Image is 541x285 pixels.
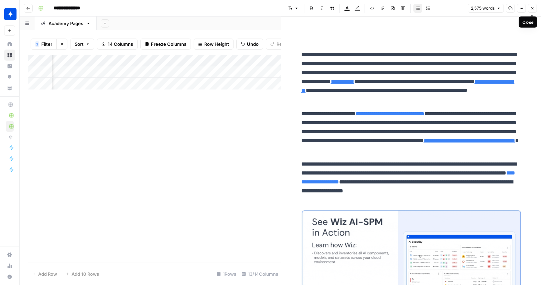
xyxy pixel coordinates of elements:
span: Redo [277,41,288,47]
a: Home [4,39,15,50]
span: Undo [247,41,259,47]
button: Sort [70,39,94,50]
button: 14 Columns [97,39,138,50]
div: 1 [35,41,39,47]
div: Academy Pages [48,20,83,27]
div: 13/14 Columns [239,268,281,279]
span: Freeze Columns [151,41,186,47]
span: 1 [36,41,38,47]
button: 1Filter [31,39,56,50]
button: 2,575 words [468,4,504,13]
button: Freeze Columns [140,39,191,50]
a: Insights [4,61,15,72]
a: Your Data [4,83,15,94]
div: Close [522,19,533,25]
span: Filter [41,41,52,47]
span: Row Height [204,41,229,47]
button: Redo [266,39,292,50]
a: Academy Pages [35,17,97,30]
button: Workspace: Wiz [4,6,15,23]
span: Add Row [38,271,57,277]
button: Undo [236,39,263,50]
button: Add Row [28,268,61,279]
a: Browse [4,50,15,61]
a: Opportunities [4,72,15,83]
span: Add 10 Rows [72,271,99,277]
span: 2,575 words [471,5,495,11]
button: Help + Support [4,271,15,282]
a: Settings [4,249,15,260]
button: Row Height [194,39,234,50]
span: 14 Columns [108,41,133,47]
img: Wiz Logo [4,8,17,20]
button: Add 10 Rows [61,268,103,279]
a: Usage [4,260,15,271]
span: Sort [75,41,84,47]
div: 1 Rows [214,268,239,279]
